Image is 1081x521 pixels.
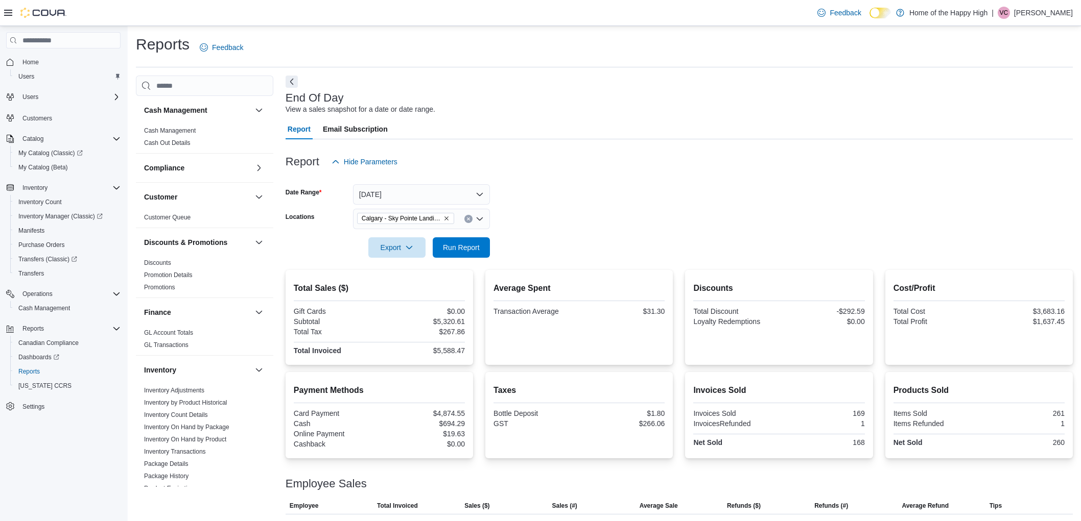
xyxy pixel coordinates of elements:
[14,161,121,173] span: My Catalog (Beta)
[144,163,184,173] h3: Compliance
[14,351,121,363] span: Dashboards
[10,364,125,379] button: Reports
[294,384,465,396] h2: Payment Methods
[18,112,56,125] a: Customers
[18,255,77,263] span: Transfers (Classic)
[22,290,53,298] span: Operations
[640,502,678,510] span: Average Sale
[144,213,191,221] span: Customer Queue
[144,472,189,480] span: Package History
[368,237,426,258] button: Export
[374,237,419,258] span: Export
[494,409,577,417] div: Bottle Deposit
[344,157,397,167] span: Hide Parameters
[144,460,189,468] span: Package Details
[693,419,777,428] div: InvoicesRefunded
[14,253,81,265] a: Transfers (Classic)
[14,225,49,237] a: Manifests
[6,51,121,440] nav: Complex example
[196,37,247,58] a: Feedback
[18,182,121,194] span: Inventory
[14,147,121,159] span: My Catalog (Classic)
[22,114,52,122] span: Customers
[14,365,44,378] a: Reports
[22,325,44,333] span: Reports
[18,198,62,206] span: Inventory Count
[14,225,121,237] span: Manifests
[18,72,34,81] span: Users
[18,367,40,376] span: Reports
[253,364,265,376] button: Inventory
[18,288,121,300] span: Operations
[144,127,196,135] span: Cash Management
[144,271,193,279] a: Promotion Details
[286,92,344,104] h3: End Of Day
[144,424,229,431] a: Inventory On Hand by Package
[894,384,1065,396] h2: Products Sold
[144,283,175,291] span: Promotions
[144,484,197,492] span: Product Expirations
[144,139,191,146] a: Cash Out Details
[22,403,44,411] span: Settings
[144,448,206,456] span: Inventory Transactions
[286,156,319,168] h3: Report
[10,146,125,160] a: My Catalog (Classic)
[136,211,273,228] div: Customer
[14,147,87,159] a: My Catalog (Classic)
[253,104,265,116] button: Cash Management
[286,104,435,115] div: View a sales snapshot for a date or date range.
[144,411,208,419] span: Inventory Count Details
[353,184,490,205] button: [DATE]
[464,215,473,223] button: Clear input
[144,271,193,279] span: Promotion Details
[894,307,977,315] div: Total Cost
[10,160,125,175] button: My Catalog (Beta)
[814,502,848,510] span: Refunds (#)
[327,152,402,172] button: Hide Parameters
[18,322,48,335] button: Reports
[10,336,125,350] button: Canadian Compliance
[212,42,243,53] span: Feedback
[381,346,465,355] div: $5,588.47
[144,237,251,247] button: Discounts & Promotions
[18,182,52,194] button: Inventory
[294,282,465,294] h2: Total Sales ($)
[381,419,465,428] div: $694.29
[14,302,74,314] a: Cash Management
[286,188,322,196] label: Date Range
[10,195,125,209] button: Inventory Count
[14,267,121,280] span: Transfers
[981,307,1065,315] div: $3,683.16
[1000,7,1008,19] span: VC
[494,419,577,428] div: GST
[2,287,125,301] button: Operations
[18,304,70,312] span: Cash Management
[144,105,251,115] button: Cash Management
[136,34,190,55] h1: Reports
[144,423,229,431] span: Inventory On Hand by Package
[14,70,38,83] a: Users
[10,69,125,84] button: Users
[10,350,125,364] a: Dashboards
[362,213,441,224] span: Calgary - Sky Pointe Landing - Fire & Flower
[581,419,665,428] div: $266.06
[144,365,251,375] button: Inventory
[693,317,777,326] div: Loyalty Redemptions
[870,18,870,19] span: Dark Mode
[781,317,865,326] div: $0.00
[18,91,121,103] span: Users
[14,337,121,349] span: Canadian Compliance
[10,209,125,224] a: Inventory Manager (Classic)
[144,329,193,337] span: GL Account Totals
[14,337,83,349] a: Canadian Compliance
[494,282,665,294] h2: Average Spent
[2,321,125,336] button: Reports
[894,438,923,446] strong: Net Sold
[290,502,319,510] span: Employee
[136,257,273,297] div: Discounts & Promotions
[144,341,189,349] span: GL Transactions
[144,284,175,291] a: Promotions
[144,435,226,443] span: Inventory On Hand by Product
[18,149,83,157] span: My Catalog (Classic)
[14,196,121,208] span: Inventory Count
